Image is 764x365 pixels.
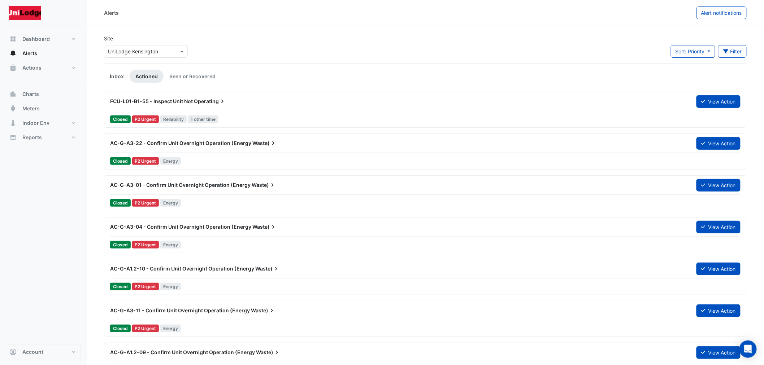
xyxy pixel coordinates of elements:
span: Waste) [252,140,277,147]
span: Alerts [22,50,37,57]
span: Closed [110,199,131,207]
div: P2 Urgent [132,157,159,165]
span: Energy [160,157,181,165]
a: Seen or Recovered [164,70,221,83]
div: P2 Urgent [132,283,159,290]
app-icon: Actions [9,64,17,71]
div: P2 Urgent [132,199,159,207]
div: P2 Urgent [132,115,159,123]
div: Alerts [104,9,119,17]
span: Charts [22,91,39,98]
span: Closed [110,241,131,249]
span: FCU-L01-B1-55 - Inspect Unit Not [110,98,193,104]
span: AC-G-A3-01 - Confirm Unit Overnight Operation (Energy [110,182,251,188]
button: View Action [696,263,741,275]
div: Open Intercom Messenger [739,340,757,358]
span: AC-G-A1.2-10 - Confirm Unit Overnight Operation (Energy [110,265,254,272]
button: Meters [6,101,81,116]
button: View Action [696,221,741,233]
a: Actioned [130,70,164,83]
span: Actions [22,64,42,71]
app-icon: Dashboard [9,35,17,43]
div: P2 Urgent [132,325,159,332]
button: View Action [696,304,741,317]
app-icon: Indoor Env [9,119,17,127]
span: Reports [22,134,42,141]
button: View Action [696,137,741,150]
span: AC-G-A3-04 - Confirm Unit Overnight Operation (Energy [110,224,251,230]
button: Dashboard [6,32,81,46]
span: AC-G-A1.2-09 - Confirm Unit Overnight Operation (Energy [110,349,255,355]
div: P2 Urgent [132,241,159,249]
button: Account [6,345,81,359]
button: View Action [696,95,741,108]
button: Alerts [6,46,81,61]
button: Actions [6,61,81,75]
span: Closed [110,325,131,332]
span: Energy [160,325,181,332]
span: Indoor Env [22,119,49,127]
button: Reports [6,130,81,145]
span: Waste) [251,307,275,314]
button: View Action [696,346,741,359]
button: Charts [6,87,81,101]
img: Company Logo [9,6,41,20]
span: Closed [110,283,131,290]
span: Energy [160,283,181,290]
span: Closed [110,115,131,123]
span: Energy [160,241,181,249]
span: AC-G-A3-11 - Confirm Unit Overnight Operation (Energy [110,307,250,313]
span: Operating [194,98,226,105]
a: Inbox [104,70,130,83]
span: Alert notifications [701,10,742,16]
span: Meters [22,105,40,112]
span: Account [22,348,43,356]
span: Closed [110,157,131,165]
button: Filter [718,45,747,58]
button: View Action [696,179,741,192]
button: Indoor Env [6,116,81,130]
app-icon: Meters [9,105,17,112]
label: Site [104,35,113,42]
span: Sort: Priority [676,48,705,54]
span: Waste) [255,265,280,272]
span: Reliability [160,115,187,123]
span: Waste) [252,223,277,230]
app-icon: Alerts [9,50,17,57]
span: Dashboard [22,35,50,43]
button: Alert notifications [696,6,747,19]
app-icon: Charts [9,91,17,98]
app-icon: Reports [9,134,17,141]
span: Waste) [252,181,276,189]
span: Waste) [256,349,281,356]
button: Sort: Priority [671,45,715,58]
span: 1 other time [188,115,219,123]
span: AC-G-A3-22 - Confirm Unit Overnight Operation (Energy [110,140,251,146]
span: Energy [160,199,181,207]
